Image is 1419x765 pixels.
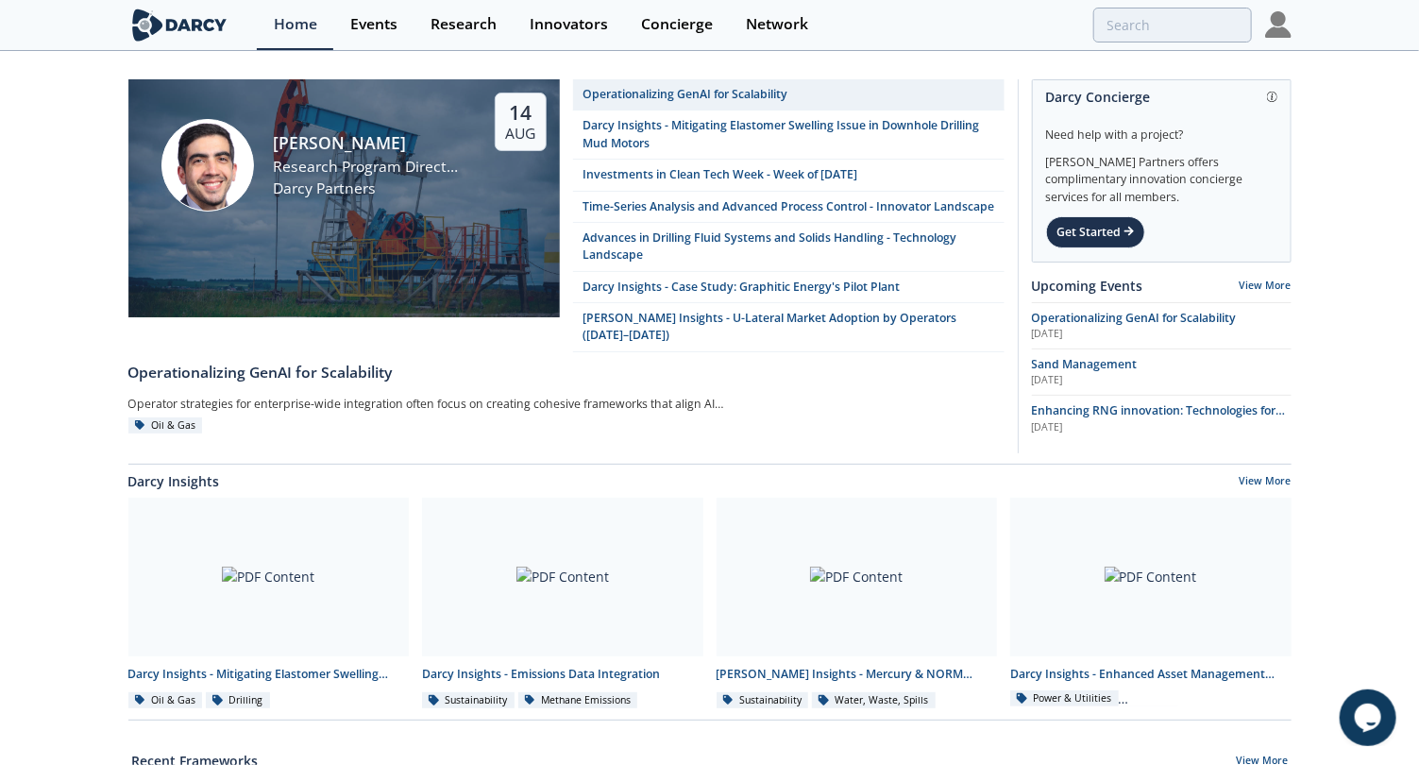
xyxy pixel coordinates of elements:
[128,362,1005,384] div: Operationalizing GenAI for Scalability
[128,79,560,352] a: Sami Sultan [PERSON_NAME] Research Program Director - O&G / Sustainability Darcy Partners 14 Aug
[128,352,1005,384] a: Operationalizing GenAI for Scalability
[1032,327,1292,342] div: [DATE]
[1046,144,1277,206] div: [PERSON_NAME] Partners offers complimentary innovation concierge services for all members.
[573,223,1005,272] a: Advances in Drilling Fluid Systems and Solids Handling - Technology Landscape
[1032,310,1237,326] span: Operationalizing GenAI for Scalability
[1046,80,1277,113] div: Darcy Concierge
[431,17,497,32] div: Research
[1032,420,1292,435] div: [DATE]
[274,156,462,178] div: Research Program Director - O&G / Sustainability
[530,17,608,32] div: Innovators
[274,178,462,200] div: Darcy Partners
[518,692,638,709] div: Methane Emissions
[274,17,317,32] div: Home
[1093,8,1252,42] input: Advanced Search
[583,86,787,103] div: Operationalizing GenAI for Scalability
[1267,92,1277,102] img: information.svg
[573,303,1005,352] a: [PERSON_NAME] Insights - U-Lateral Market Adoption by Operators ([DATE]–[DATE])
[128,471,220,491] a: Darcy Insights
[746,17,808,32] div: Network
[573,110,1005,160] a: Darcy Insights - Mitigating Elastomer Swelling Issue in Downhole Drilling Mud Motors
[422,666,703,683] div: Darcy Insights - Emissions Data Integration
[1010,690,1119,707] div: Power & Utilities
[1032,402,1292,434] a: Enhancing RNG innovation: Technologies for Sustainable Energy [DATE]
[573,272,1005,303] a: Darcy Insights - Case Study: Graphitic Energy's Pilot Plant
[1032,276,1143,296] a: Upcoming Events
[717,666,998,683] div: [PERSON_NAME] Insights - Mercury & NORM Detection and [MEDICAL_DATA]
[1032,373,1292,388] div: [DATE]
[1032,402,1286,435] span: Enhancing RNG innovation: Technologies for Sustainable Energy
[161,119,254,212] img: Sami Sultan
[128,417,203,434] div: Oil & Gas
[415,498,710,710] a: PDF Content Darcy Insights - Emissions Data Integration Sustainability Methane Emissions
[422,692,515,709] div: Sustainability
[206,692,270,709] div: Drilling
[122,498,416,710] a: PDF Content Darcy Insights - Mitigating Elastomer Swelling Issue in Downhole Drilling Mud Motors ...
[812,692,936,709] div: Water, Waste, Spills
[128,692,203,709] div: Oil & Gas
[1010,666,1292,683] div: Darcy Insights - Enhanced Asset Management (O&M) for Onshore Wind Farms
[573,79,1005,110] a: Operationalizing GenAI for Scalability
[128,391,763,417] div: Operator strategies for enterprise-wide integration often focus on creating cohesive frameworks t...
[1265,11,1292,38] img: Profile
[1240,279,1292,292] a: View More
[274,130,462,155] div: [PERSON_NAME]
[1032,356,1292,388] a: Sand Management [DATE]
[505,100,535,125] div: 14
[573,192,1005,223] a: Time-Series Analysis and Advanced Process Control - Innovator Landscape
[128,8,231,42] img: logo-wide.svg
[1046,113,1277,144] div: Need help with a project?
[1004,498,1298,710] a: PDF Content Darcy Insights - Enhanced Asset Management (O&M) for Onshore Wind Farms Power & Utili...
[128,666,410,683] div: Darcy Insights - Mitigating Elastomer Swelling Issue in Downhole Drilling Mud Motors
[717,692,809,709] div: Sustainability
[641,17,713,32] div: Concierge
[505,125,535,144] div: Aug
[1032,310,1292,342] a: Operationalizing GenAI for Scalability [DATE]
[1240,474,1292,491] a: View More
[710,498,1005,710] a: PDF Content [PERSON_NAME] Insights - Mercury & NORM Detection and [MEDICAL_DATA] Sustainability W...
[1032,356,1138,372] span: Sand Management
[350,17,397,32] div: Events
[1046,216,1145,248] div: Get Started
[1340,689,1400,746] iframe: chat widget
[573,160,1005,191] a: Investments in Clean Tech Week - Week of [DATE]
